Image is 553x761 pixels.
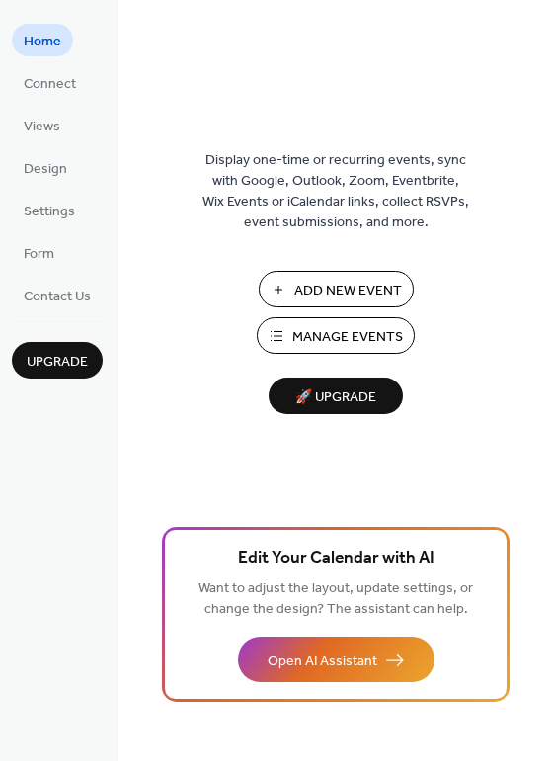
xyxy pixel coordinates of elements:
[12,24,73,56] a: Home
[12,194,87,226] a: Settings
[24,74,76,95] span: Connect
[24,117,60,137] span: Views
[259,271,414,307] button: Add New Event
[24,244,54,265] span: Form
[280,384,391,411] span: 🚀 Upgrade
[292,327,403,348] span: Manage Events
[202,150,469,233] span: Display one-time or recurring events, sync with Google, Outlook, Zoom, Eventbrite, Wix Events or ...
[24,287,91,307] span: Contact Us
[27,352,88,373] span: Upgrade
[12,151,79,184] a: Design
[24,202,75,222] span: Settings
[12,109,72,141] a: Views
[12,279,103,311] a: Contact Us
[12,342,103,379] button: Upgrade
[238,546,434,573] span: Edit Your Calendar with AI
[24,32,61,52] span: Home
[268,651,377,672] span: Open AI Assistant
[12,66,88,99] a: Connect
[12,236,66,269] a: Form
[257,317,415,354] button: Manage Events
[294,281,402,301] span: Add New Event
[238,637,434,682] button: Open AI Assistant
[198,575,473,623] span: Want to adjust the layout, update settings, or change the design? The assistant can help.
[24,159,67,180] span: Design
[269,378,403,414] button: 🚀 Upgrade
